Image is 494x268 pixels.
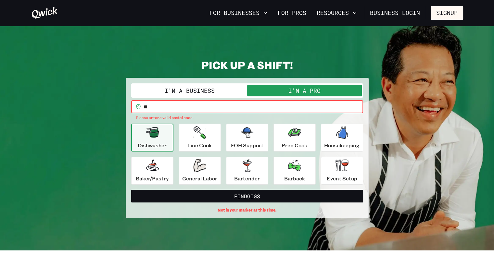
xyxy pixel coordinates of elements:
[284,175,305,182] p: Barback
[226,124,268,152] button: FOH Support
[207,7,270,18] button: For Businesses
[179,157,221,185] button: General Labor
[234,175,260,182] p: Bartender
[136,175,169,182] p: Baker/Pastry
[324,141,360,149] p: Housekeeping
[182,175,217,182] p: General Labor
[314,7,359,18] button: Resources
[133,85,247,96] button: I'm a Business
[273,157,316,185] button: Barback
[282,141,307,149] p: Prep Cook
[179,124,221,152] button: Line Cook
[431,6,463,20] button: Signup
[275,7,309,18] a: For Pros
[187,141,212,149] p: Line Cook
[247,85,362,96] button: I'm a Pro
[231,141,263,149] p: FOH Support
[327,175,357,182] p: Event Setup
[126,58,369,71] h2: PICK UP A SHIFT!
[218,208,276,213] span: Not in your market at this time.
[131,190,363,203] button: FindGigs
[273,124,316,152] button: Prep Cook
[364,6,425,20] a: Business Login
[226,157,268,185] button: Bartender
[131,157,173,185] button: Baker/Pastry
[321,157,363,185] button: Event Setup
[321,124,363,152] button: Housekeeping
[136,115,359,121] p: Please enter a valid postal code.
[138,141,167,149] p: Dishwasher
[131,124,173,152] button: Dishwasher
